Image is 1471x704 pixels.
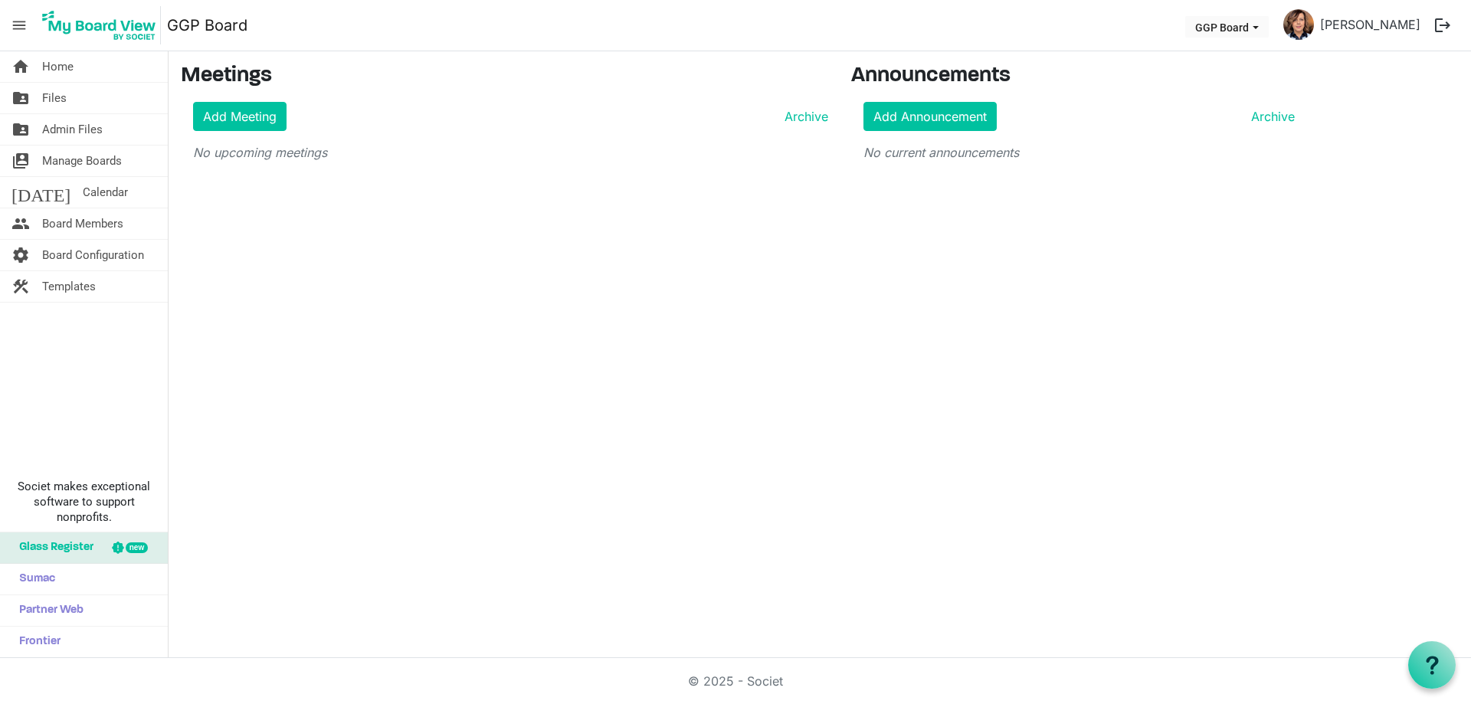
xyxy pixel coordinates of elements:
span: Manage Boards [42,146,122,176]
span: folder_shared [11,114,30,145]
a: © 2025 - Societ [688,673,783,689]
h3: Meetings [181,64,828,90]
span: Board Members [42,208,123,239]
span: [DATE] [11,177,70,208]
span: Frontier [11,627,61,657]
a: Add Meeting [193,102,287,131]
img: My Board View Logo [38,6,161,44]
span: Templates [42,271,96,302]
span: Sumac [11,564,55,594]
span: construction [11,271,30,302]
span: people [11,208,30,239]
p: No upcoming meetings [193,143,828,162]
span: settings [11,240,30,270]
img: uKm3Z0tjzNrt_ifxu4i1A8wuTVZzUEFunqAkeVX314k-_m8m9NsWsKHE-TT1HMYbhDgpvDxYzThGqvDQaee_6Q_thumb.png [1283,9,1314,40]
a: GGP Board [167,10,247,41]
span: Admin Files [42,114,103,145]
span: menu [5,11,34,40]
span: home [11,51,30,82]
a: Archive [1245,107,1295,126]
a: [PERSON_NAME] [1314,9,1427,40]
span: folder_shared [11,83,30,113]
a: Archive [778,107,828,126]
button: GGP Board dropdownbutton [1185,16,1269,38]
span: Home [42,51,74,82]
a: My Board View Logo [38,6,167,44]
div: new [126,542,148,553]
span: Societ makes exceptional software to support nonprofits. [7,479,161,525]
span: Glass Register [11,532,93,563]
button: logout [1427,9,1459,41]
a: Add Announcement [863,102,997,131]
p: No current announcements [863,143,1295,162]
h3: Announcements [851,64,1307,90]
span: Board Configuration [42,240,144,270]
span: Files [42,83,67,113]
span: switch_account [11,146,30,176]
span: Partner Web [11,595,84,626]
span: Calendar [83,177,128,208]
